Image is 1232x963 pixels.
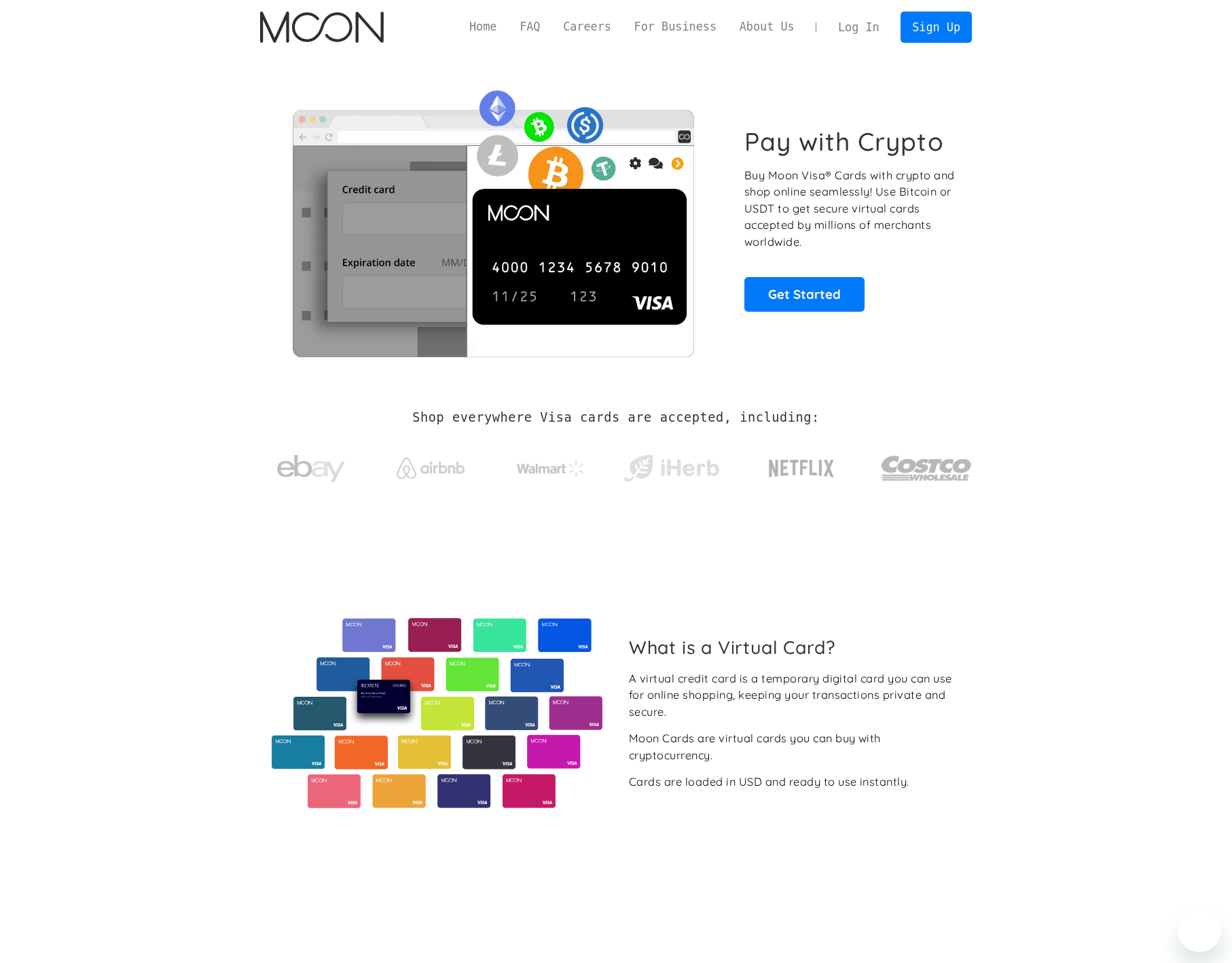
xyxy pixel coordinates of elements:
[260,81,725,357] img: Moon Cards let you spend your crypto anywhere Visa is accepted.
[827,12,890,42] a: Log In
[767,452,835,486] img: Netflix
[380,444,482,486] a: Airbnb
[397,458,465,479] img: Airbnb
[881,429,972,501] a: Costco
[508,18,551,35] a: FAQ
[458,18,508,35] a: Home
[551,18,622,35] a: Careers
[621,437,722,493] a: iHerb
[629,636,961,658] h2: What is a Virtual Card?
[412,410,819,425] h2: Shop everywhere Visa cards are accepted, including:
[517,460,585,477] img: Walmart
[744,126,944,157] h1: Pay with Crypto
[744,277,865,311] a: Get Started
[501,447,602,484] a: Walmart
[901,12,971,42] a: Sign Up
[260,12,383,43] a: home
[277,448,345,490] img: ebay
[623,18,728,35] a: For Business
[270,618,604,808] img: Virtual cards from Moon
[741,438,863,492] a: Netflix
[1178,909,1221,952] iframe: Кнопка запуска окна обмена сообщениями
[744,167,957,251] p: Buy Moon Visa® Cards with crypto and shop online seamlessly! Use Bitcoin or USDT to get secure vi...
[728,18,806,35] a: About Us
[621,451,722,486] img: iHerb
[629,774,909,791] div: Cards are loaded in USD and ready to use instantly.
[881,443,972,494] img: Costco
[629,730,961,763] div: Moon Cards are virtual cards you can buy with cryptocurrency.
[260,12,383,43] img: Moon Logo
[629,670,961,721] div: A virtual credit card is a temporary digital card you can use for online shopping, keeping your t...
[260,434,361,497] a: ebay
